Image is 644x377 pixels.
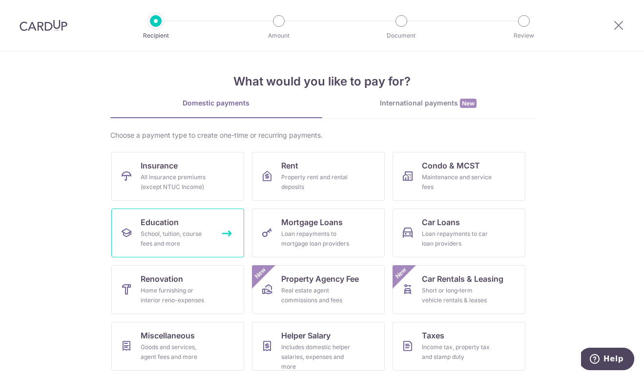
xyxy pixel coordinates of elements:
span: Property Agency Fee [281,273,359,285]
span: Condo & MCST [422,160,480,171]
a: Car Rentals & LeasingShort or long‑term vehicle rentals & leasesNew [393,265,525,314]
span: Rent [281,160,298,171]
div: Property rent and rental deposits [281,172,352,192]
div: International payments [322,98,534,108]
iframe: Opens a widget where you can find more information [581,348,634,372]
div: Home furnishing or interior reno-expenses [141,286,211,305]
a: RenovationHome furnishing or interior reno-expenses [111,265,244,314]
span: Helper Salary [281,330,331,341]
p: Recipient [120,31,192,41]
span: Mortgage Loans [281,216,343,228]
div: Includes domestic helper salaries, expenses and more [281,342,352,372]
a: Property Agency FeeReal estate agent commissions and feesNew [252,265,385,314]
div: Income tax, property tax and stamp duty [422,342,492,362]
span: Taxes [422,330,444,341]
div: Goods and services, agent fees and more [141,342,211,362]
span: New [460,99,477,108]
span: Help [22,7,42,16]
a: TaxesIncome tax, property tax and stamp duty [393,322,525,371]
a: RentProperty rent and rental deposits [252,152,385,201]
span: Renovation [141,273,183,285]
a: Mortgage LoansLoan repayments to mortgage loan providers [252,209,385,257]
span: Car Rentals & Leasing [422,273,503,285]
div: All insurance premiums (except NTUC Income) [141,172,211,192]
div: Choose a payment type to create one-time or recurring payments. [110,130,534,140]
a: MiscellaneousGoods and services, agent fees and more [111,322,244,371]
div: Real estate agent commissions and fees [281,286,352,305]
a: EducationSchool, tuition, course fees and more [111,209,244,257]
span: New [252,265,268,281]
span: New [393,265,409,281]
div: School, tuition, course fees and more [141,229,211,249]
div: Short or long‑term vehicle rentals & leases [422,286,492,305]
p: Document [365,31,437,41]
a: Helper SalaryIncludes domestic helper salaries, expenses and more [252,322,385,371]
span: Insurance [141,160,178,171]
p: Amount [243,31,315,41]
a: InsuranceAll insurance premiums (except NTUC Income) [111,152,244,201]
div: Loan repayments to mortgage loan providers [281,229,352,249]
span: Miscellaneous [141,330,195,341]
div: Maintenance and service fees [422,172,492,192]
div: Domestic payments [110,98,322,108]
div: Loan repayments to car loan providers [422,229,492,249]
img: CardUp [20,20,67,31]
h4: What would you like to pay for? [110,73,534,90]
span: Car Loans [422,216,460,228]
a: Condo & MCSTMaintenance and service fees [393,152,525,201]
a: Car LoansLoan repayments to car loan providers [393,209,525,257]
p: Review [488,31,560,41]
span: Education [141,216,179,228]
